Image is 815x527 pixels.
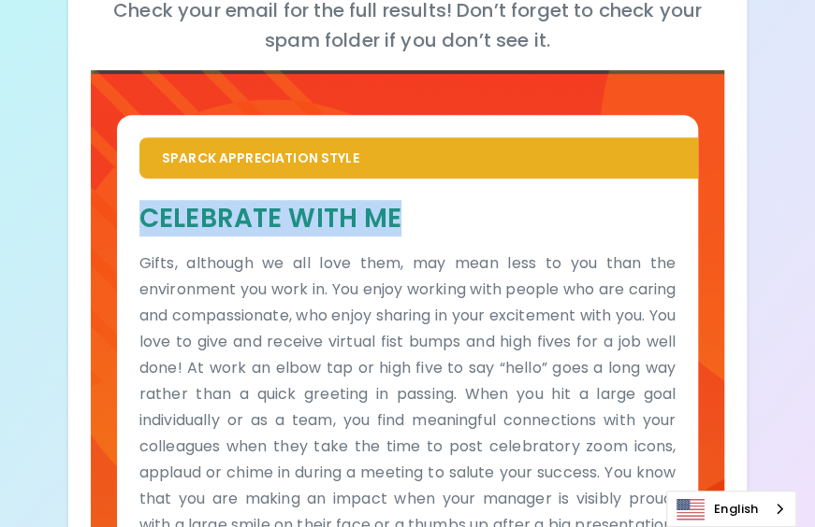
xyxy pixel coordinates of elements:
[667,491,795,526] a: English
[666,491,796,527] aside: Language selected: English
[162,149,676,167] p: Sparck Appreciation Style
[139,201,676,235] h5: Celebrate With Me
[666,491,796,527] div: Language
